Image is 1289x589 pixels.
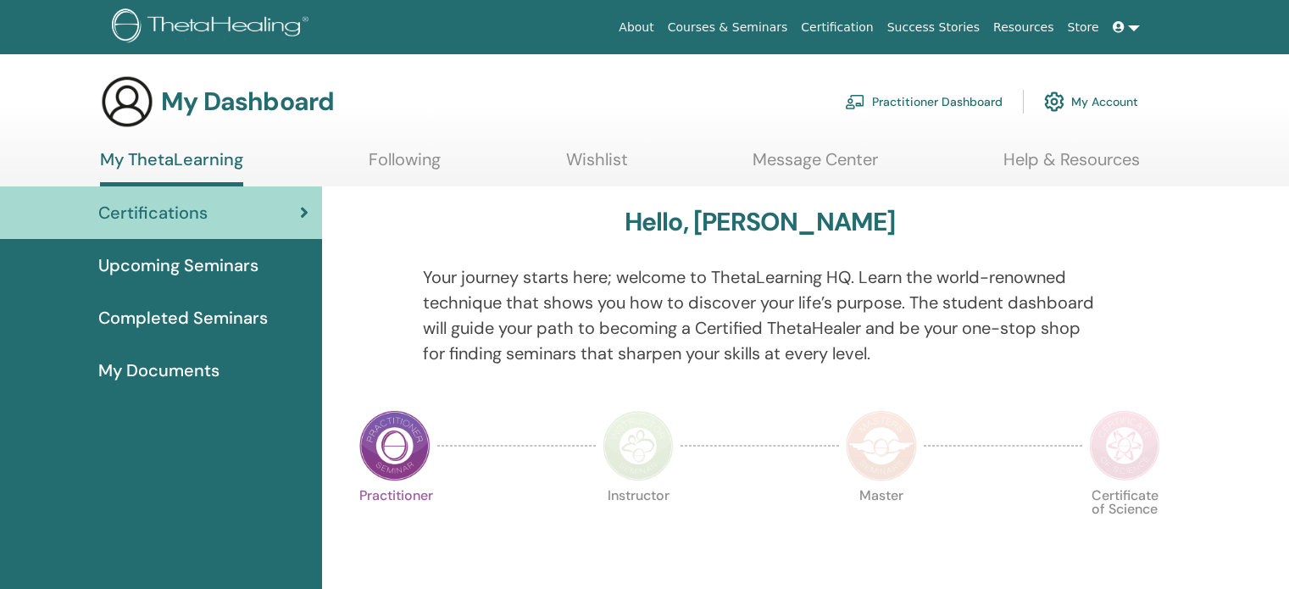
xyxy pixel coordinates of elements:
[359,489,431,560] p: Practitioner
[986,12,1061,43] a: Resources
[1089,410,1160,481] img: Certificate of Science
[98,305,268,331] span: Completed Seminars
[612,12,660,43] a: About
[1089,489,1160,560] p: Certificate of Science
[112,8,314,47] img: logo.png
[845,94,865,109] img: chalkboard-teacher.svg
[1044,87,1064,116] img: cog.svg
[369,149,441,182] a: Following
[794,12,880,43] a: Certification
[1061,12,1106,43] a: Store
[625,207,896,237] h3: Hello, [PERSON_NAME]
[1003,149,1140,182] a: Help & Resources
[881,12,986,43] a: Success Stories
[845,83,1003,120] a: Practitioner Dashboard
[846,410,917,481] img: Master
[661,12,795,43] a: Courses & Seminars
[753,149,878,182] a: Message Center
[846,489,917,560] p: Master
[359,410,431,481] img: Practitioner
[98,358,219,383] span: My Documents
[1044,83,1138,120] a: My Account
[161,86,334,117] h3: My Dashboard
[98,253,258,278] span: Upcoming Seminars
[603,410,674,481] img: Instructor
[100,149,243,186] a: My ThetaLearning
[603,489,674,560] p: Instructor
[423,264,1097,366] p: Your journey starts here; welcome to ThetaLearning HQ. Learn the world-renowned technique that sh...
[100,75,154,129] img: generic-user-icon.jpg
[566,149,628,182] a: Wishlist
[98,200,208,225] span: Certifications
